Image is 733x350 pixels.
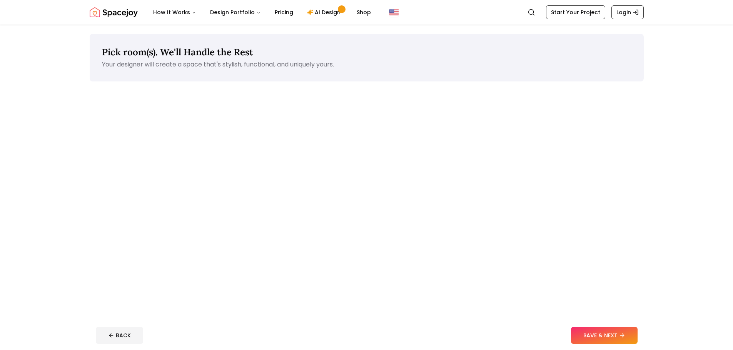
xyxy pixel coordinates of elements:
[90,5,138,20] img: Spacejoy Logo
[546,5,605,19] a: Start Your Project
[351,5,377,20] a: Shop
[147,5,202,20] button: How It Works
[269,5,299,20] a: Pricing
[102,46,253,58] span: Pick room(s). We'll Handle the Rest
[301,5,349,20] a: AI Design
[90,5,138,20] a: Spacejoy
[611,5,644,19] a: Login
[389,8,399,17] img: United States
[147,5,377,20] nav: Main
[102,60,631,69] p: Your designer will create a space that's stylish, functional, and uniquely yours.
[571,327,638,344] button: SAVE & NEXT
[96,327,143,344] button: BACK
[204,5,267,20] button: Design Portfolio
